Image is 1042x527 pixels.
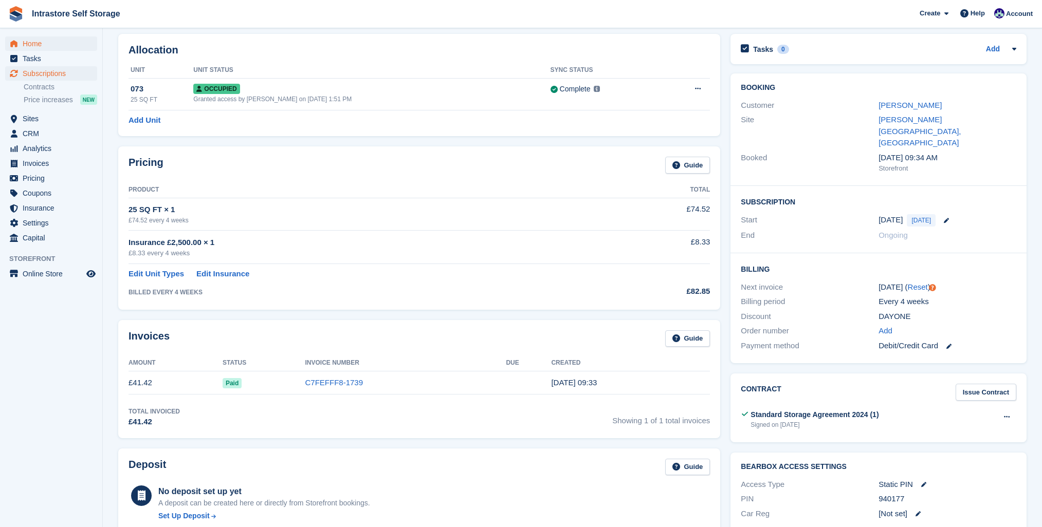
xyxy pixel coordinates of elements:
[879,163,1016,174] div: Storefront
[560,84,591,95] div: Complete
[23,111,84,126] span: Sites
[305,378,363,387] a: C7FEFFF8-1739
[920,8,940,18] span: Create
[879,296,1016,308] div: Every 4 weeks
[129,157,163,174] h2: Pricing
[193,62,550,79] th: Unit Status
[5,126,97,141] a: menu
[741,508,879,520] div: Car Reg
[23,126,84,141] span: CRM
[23,36,84,51] span: Home
[879,340,1016,352] div: Debit/Credit Card
[223,355,305,371] th: Status
[879,101,942,109] a: [PERSON_NAME]
[129,459,166,476] h2: Deposit
[741,84,1016,92] h2: Booking
[23,201,84,215] span: Insurance
[131,83,193,95] div: 073
[741,463,1016,471] h2: BearBox Access Settings
[129,268,184,280] a: Edit Unit Types
[741,340,879,352] div: Payment method
[741,214,879,227] div: Start
[23,141,84,156] span: Analytics
[751,420,879,429] div: Signed on [DATE]
[879,493,1016,505] div: 940177
[129,44,710,56] h2: Allocation
[158,511,370,521] a: Set Up Deposit
[551,378,597,387] time: 2025-08-12 08:33:25 UTC
[594,86,600,92] img: icon-info-grey-7440780725fd019a000dd9b08b2336e03edf1995a4989e88bcd33f0948082b44.svg
[24,82,97,92] a: Contracts
[5,156,97,171] a: menu
[129,288,615,297] div: BILLED EVERY 4 WEEKS
[5,141,97,156] a: menu
[23,66,84,81] span: Subscriptions
[24,94,97,105] a: Price increases NEW
[5,171,97,185] a: menu
[129,407,180,416] div: Total Invoiced
[741,325,879,337] div: Order number
[158,485,370,498] div: No deposit set up yet
[741,152,879,174] div: Booked
[129,204,615,216] div: 25 SQ FT × 1
[986,44,1000,55] a: Add
[879,325,892,337] a: Add
[506,355,551,371] th: Due
[741,479,879,491] div: Access Type
[777,45,789,54] div: 0
[751,409,879,420] div: Standard Storage Agreement 2024 (1)
[5,201,97,215] a: menu
[994,8,1004,18] img: Mathew Tremewan
[223,378,242,388] span: Paid
[741,100,879,111] div: Customer
[879,281,1016,293] div: [DATE] ( )
[5,231,97,245] a: menu
[5,267,97,281] a: menu
[158,511,210,521] div: Set Up Deposit
[8,6,24,22] img: stora-icon-8386f47178a22dfd0bd8f6a31ec36ba5ce8667c1dd55bd0f319d3a0aa187defe.svg
[741,384,781,401] h2: Contract
[551,62,662,79] th: Sync Status
[551,355,710,371] th: Created
[5,111,97,126] a: menu
[23,267,84,281] span: Online Store
[193,95,550,104] div: Granted access by [PERSON_NAME] on [DATE] 1:51 PM
[28,5,124,22] a: Intrastore Self Storage
[741,493,879,505] div: PIN
[85,268,97,280] a: Preview store
[129,237,615,249] div: Insurance £2,500.00 × 1
[741,296,879,308] div: Billing period
[5,216,97,230] a: menu
[741,263,1016,274] h2: Billing
[23,186,84,200] span: Coupons
[879,508,1016,520] div: [Not set]
[615,286,710,297] div: £82.85
[9,254,102,264] span: Storefront
[879,214,903,226] time: 2025-08-12 00:00:00 UTC
[129,62,193,79] th: Unit
[665,330,710,347] a: Guide
[5,66,97,81] a: menu
[158,498,370,509] p: A deposit can be created here or directly from Storefront bookings.
[305,355,506,371] th: Invoice Number
[23,156,84,171] span: Invoices
[741,196,1016,206] h2: Subscription
[741,114,879,149] div: Site
[928,283,937,292] div: Tooltip anchor
[908,283,928,291] a: Reset
[971,8,985,18] span: Help
[753,45,773,54] h2: Tasks
[129,371,223,394] td: £41.42
[879,311,1016,323] div: DAYONE
[129,115,160,126] a: Add Unit
[23,51,84,66] span: Tasks
[196,268,249,280] a: Edit Insurance
[612,407,710,428] span: Showing 1 of 1 total invoices
[129,355,223,371] th: Amount
[193,84,240,94] span: Occupied
[129,216,615,225] div: £74.52 every 4 weeks
[5,36,97,51] a: menu
[741,281,879,293] div: Next invoice
[879,152,1016,164] div: [DATE] 09:34 AM
[741,230,879,241] div: End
